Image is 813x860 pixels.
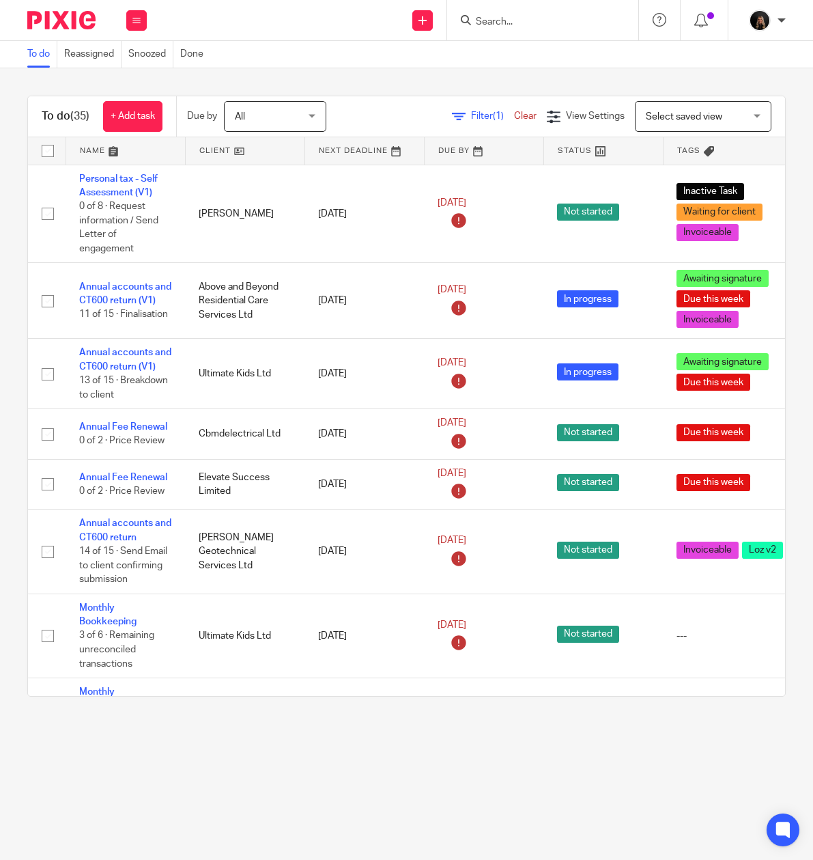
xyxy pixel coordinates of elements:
span: 0 of 2 · Price Review [79,436,165,446]
span: [DATE] [438,285,466,294]
a: Reassigned [64,41,122,68]
a: Personal tax - Self Assessment (V1) [79,174,158,197]
span: In progress [557,290,618,307]
span: Invoiceable [676,542,739,559]
td: Cbmdelectrical Ltd [185,409,304,460]
span: Inactive Task [676,183,744,200]
a: Snoozed [128,41,173,68]
span: 0 of 8 · Request information / Send Letter of engagement [79,202,158,253]
span: Due this week [676,290,750,307]
td: [DATE] [304,263,424,339]
td: Elevate Success Limited [185,459,304,510]
span: Awaiting signature [676,270,769,287]
span: Invoiceable [676,311,739,328]
td: [DATE] [304,165,424,263]
span: Filter [471,111,514,121]
div: --- [676,629,795,643]
img: 455A9867.jpg [749,10,771,31]
td: Ultimate Kids Ltd [185,594,304,678]
input: Search [474,16,597,29]
span: [DATE] [438,198,466,208]
span: Awaiting signature [676,353,769,370]
span: 13 of 15 · Breakdown to client [79,376,168,400]
span: (35) [70,111,89,122]
span: [DATE] [438,358,466,367]
span: Select saved view [646,112,722,122]
span: [DATE] [438,418,466,428]
span: All [235,112,245,122]
td: Above and Beyond Residential Care Services Ltd [185,678,304,777]
span: Due this week [676,374,750,391]
span: View Settings [566,111,625,121]
span: 11 of 15 · Finalisation [79,310,168,320]
td: [PERSON_NAME] Geotechnical Services Ltd [185,510,304,594]
a: Annual accounts and CT600 return (V1) [79,282,171,305]
td: [DATE] [304,409,424,460]
span: In progress [557,363,618,380]
td: [PERSON_NAME] [185,165,304,263]
a: Annual accounts and CT600 return [79,518,171,542]
td: [DATE] [304,678,424,777]
span: Not started [557,424,619,441]
p: Due by [187,109,217,123]
td: [DATE] [304,459,424,510]
span: [DATE] [438,536,466,546]
a: Done [180,41,210,68]
span: Tags [677,147,700,154]
h1: To do [42,109,89,124]
span: [DATE] [438,620,466,630]
a: Monthly Bookkeeping [79,603,137,626]
a: Annual Fee Renewal [79,473,167,482]
a: + Add task [103,101,162,132]
span: Loz v2 [742,542,783,559]
img: Pixie [27,11,96,29]
a: Clear [514,111,537,121]
span: Not started [557,626,619,643]
span: [DATE] [438,469,466,478]
td: Ultimate Kids Ltd [185,339,304,409]
a: Annual accounts and CT600 return (V1) [79,348,171,371]
span: Due this week [676,474,750,491]
span: 14 of 15 · Send Email to client confirming submission [79,546,167,584]
span: (1) [493,111,504,121]
span: Not started [557,204,619,221]
span: Not started [557,542,619,559]
td: [DATE] [304,594,424,678]
span: 0 of 2 · Price Review [79,486,165,496]
a: To do [27,41,57,68]
a: Monthly Bookkeeping [79,687,137,710]
td: [DATE] [304,510,424,594]
span: Not started [557,474,619,491]
span: Due this week [676,424,750,441]
td: [DATE] [304,339,424,409]
span: 3 of 6 · Remaining unreconciled transactions [79,631,154,669]
span: Waiting for client [676,204,762,221]
td: Above and Beyond Residential Care Services Ltd [185,263,304,339]
a: Annual Fee Renewal [79,422,167,432]
span: Invoiceable [676,224,739,241]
